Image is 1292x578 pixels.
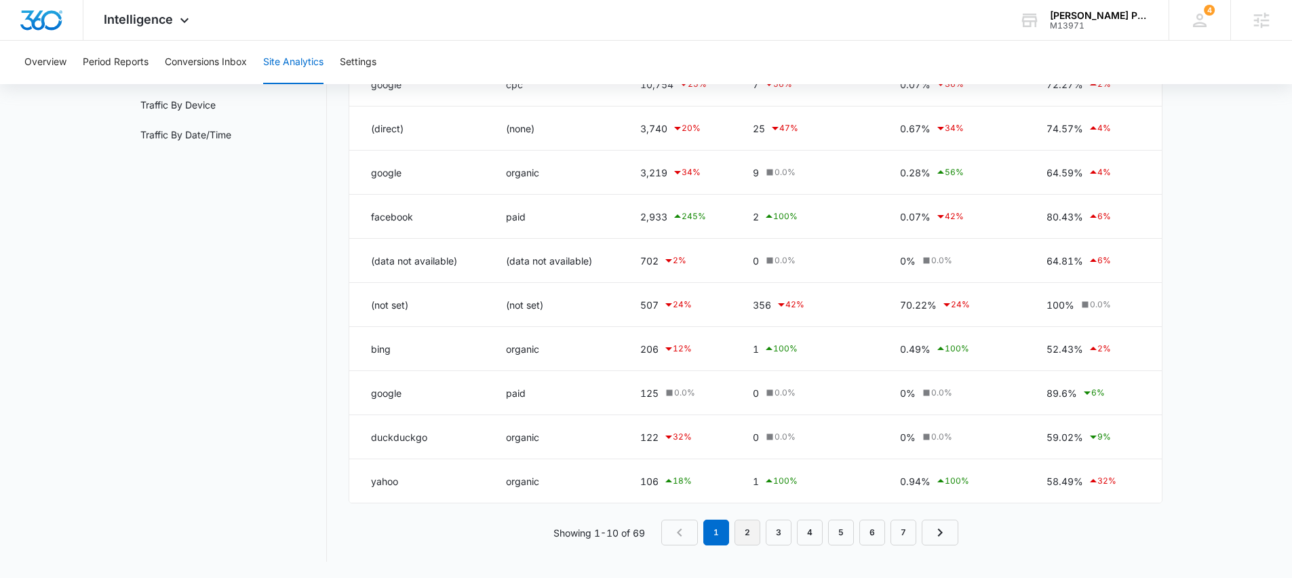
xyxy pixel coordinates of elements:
[640,252,720,269] div: 702
[764,387,796,399] div: 0.0 %
[1050,10,1149,21] div: account name
[663,429,692,445] div: 32 %
[490,327,624,371] td: organic
[900,120,1014,136] div: 0.67%
[753,296,867,313] div: 356
[349,151,490,195] td: google
[349,415,490,459] td: duckduckgo
[920,387,952,399] div: 0.0 %
[900,76,1014,92] div: 0.07%
[1046,341,1140,357] div: 52.43%
[672,164,701,180] div: 34 %
[140,98,216,112] a: Traffic By Device
[900,386,1014,400] div: 0%
[753,473,867,489] div: 1
[776,296,804,313] div: 42 %
[1046,120,1140,136] div: 74.57%
[753,208,867,225] div: 2
[663,473,692,489] div: 18 %
[672,120,701,136] div: 20 %
[640,429,720,445] div: 122
[703,520,729,545] em: 1
[935,164,964,180] div: 56 %
[753,120,867,136] div: 25
[349,62,490,107] td: google
[104,12,173,26] span: Intelligence
[553,526,645,540] p: Showing 1-10 of 69
[349,327,490,371] td: bing
[753,430,867,444] div: 0
[900,341,1014,357] div: 0.49%
[753,386,867,400] div: 0
[490,459,624,503] td: organic
[900,473,1014,489] div: 0.94%
[1046,298,1140,312] div: 100%
[165,41,247,84] button: Conversions Inbox
[1046,208,1140,225] div: 80.43%
[1079,298,1111,311] div: 0.0 %
[1046,385,1140,401] div: 89.6%
[490,62,624,107] td: cpc
[1046,164,1140,180] div: 64.59%
[1050,21,1149,31] div: account id
[900,254,1014,268] div: 0%
[678,76,707,92] div: 25 %
[1204,5,1215,16] div: notifications count
[900,164,1014,180] div: 0.28%
[900,296,1014,313] div: 70.22%
[753,254,867,268] div: 0
[490,415,624,459] td: organic
[935,208,964,225] div: 42 %
[764,76,792,92] div: 56 %
[640,386,720,400] div: 125
[640,120,720,136] div: 3,740
[1088,473,1116,489] div: 32 %
[764,208,798,225] div: 100 %
[663,341,692,357] div: 12 %
[920,431,952,443] div: 0.0 %
[797,520,823,545] a: Page 4
[349,107,490,151] td: (direct)
[935,341,969,357] div: 100 %
[828,520,854,545] a: Page 5
[349,239,490,283] td: (data not available)
[1046,252,1140,269] div: 64.81%
[753,341,867,357] div: 1
[1088,341,1111,357] div: 2 %
[140,128,231,142] a: Traffic By Date/Time
[1204,5,1215,16] span: 4
[1088,76,1111,92] div: 2 %
[941,296,970,313] div: 24 %
[490,151,624,195] td: organic
[935,76,964,92] div: 36 %
[661,520,958,545] nav: Pagination
[1088,252,1111,269] div: 6 %
[1088,429,1111,445] div: 9 %
[640,473,720,489] div: 106
[263,41,324,84] button: Site Analytics
[490,371,624,415] td: paid
[340,41,376,84] button: Settings
[764,341,798,357] div: 100 %
[922,520,958,545] a: Next Page
[900,208,1014,225] div: 0.07%
[640,341,720,357] div: 206
[24,41,66,84] button: Overview
[766,520,791,545] a: Page 3
[640,296,720,313] div: 507
[1088,120,1111,136] div: 4 %
[935,120,964,136] div: 34 %
[1046,473,1140,489] div: 58.49%
[672,208,706,225] div: 245 %
[83,41,149,84] button: Period Reports
[663,252,686,269] div: 2 %
[1046,76,1140,92] div: 72.27%
[1082,385,1105,401] div: 6 %
[735,520,760,545] a: Page 2
[900,430,1014,444] div: 0%
[490,107,624,151] td: (none)
[349,371,490,415] td: google
[764,431,796,443] div: 0.0 %
[663,296,692,313] div: 24 %
[349,283,490,327] td: (not set)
